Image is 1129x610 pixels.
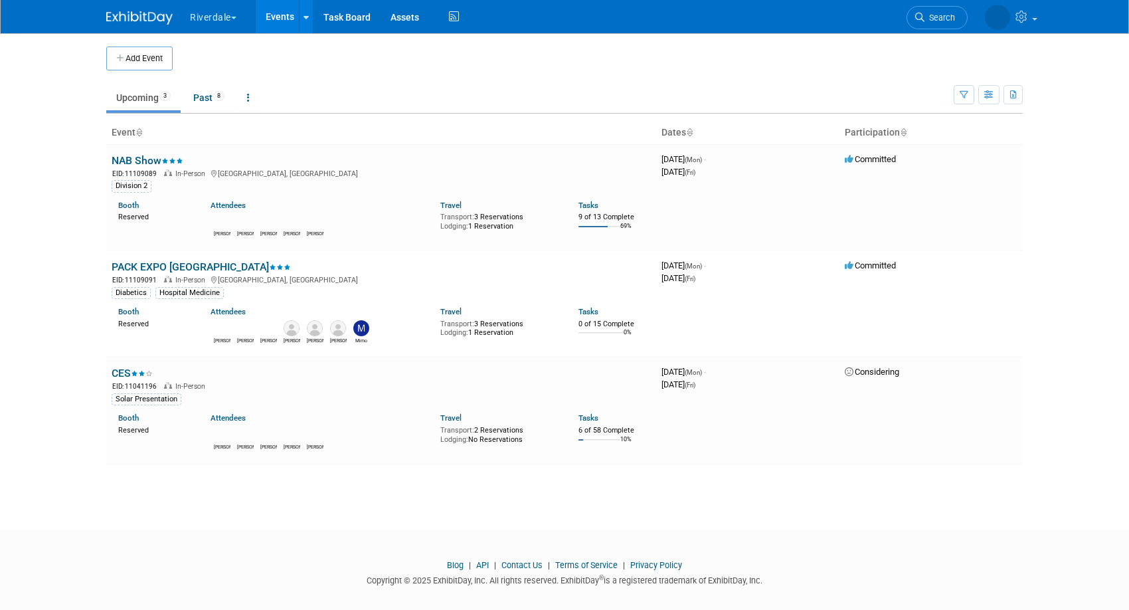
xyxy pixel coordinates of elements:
div: Joe Smith [307,336,323,344]
td: 10% [620,436,632,454]
a: Tasks [578,307,598,316]
div: Mason Test Account [284,229,300,237]
span: (Fri) [685,169,695,176]
span: [DATE] [661,367,706,377]
div: Diabetics [112,287,151,299]
span: | [466,560,474,570]
span: - [704,260,706,270]
span: [DATE] [661,260,706,270]
div: 2 Reservations No Reservations [440,423,559,444]
span: Search [924,13,955,23]
div: Reserved [118,210,191,222]
span: (Mon) [685,156,702,163]
div: Mason Test Account [284,443,300,451]
div: 9 of 13 Complete [578,213,651,222]
a: Attendees [211,413,246,423]
a: Past8 [183,85,234,110]
span: EID: 11109089 [112,170,162,177]
div: Naomi Lapaglia [284,336,300,344]
div: Luke Baker [237,443,254,451]
span: In-Person [175,276,209,284]
sup: ® [599,574,604,581]
img: Mason Test Account [284,427,300,443]
img: Mason Test Account [260,320,276,336]
img: Luke Baker [237,213,253,229]
a: Travel [440,307,462,316]
a: Privacy Policy [630,560,682,570]
a: Sort by Start Date [686,127,693,138]
img: Martha Smith [260,213,276,229]
img: Mimo Misom [353,320,369,336]
th: Dates [656,122,839,144]
img: Jim Coleman [330,320,346,336]
a: Tasks [578,201,598,210]
span: [DATE] [661,379,695,389]
img: Mason Test Account [284,213,300,229]
a: CES [112,367,153,379]
th: Participation [839,122,1023,144]
span: EID: 11109091 [112,276,162,284]
span: (Fri) [685,381,695,389]
td: 69% [620,223,632,241]
a: Tasks [578,413,598,423]
a: Booth [118,307,139,316]
span: Committed [845,154,896,164]
div: Martha Smith [237,336,254,344]
a: Terms of Service [555,560,618,570]
img: ExhibitDay [106,11,173,25]
a: Contact Us [501,560,543,570]
img: In-Person Event [164,276,172,282]
div: Reserved [118,423,191,435]
div: Mason Test Account [260,336,277,344]
a: Travel [440,413,462,423]
span: In-Person [175,169,209,178]
div: John doe [214,229,230,237]
span: EID: 11041196 [112,383,162,390]
div: Mimo Misom [353,336,370,344]
span: - [704,154,706,164]
button: Add Event [106,47,173,70]
img: In-Person Event [164,169,172,176]
span: Lodging: [440,222,468,231]
div: [GEOGRAPHIC_DATA], [GEOGRAPHIC_DATA] [112,274,651,285]
div: Division 2 [112,180,151,192]
span: Transport: [440,426,474,435]
span: | [545,560,553,570]
div: Richard Talbot [307,229,323,237]
span: - [704,367,706,377]
a: Booth [118,201,139,210]
span: In-Person [175,382,209,391]
div: Solar Presentation [112,393,181,405]
a: Booth [118,413,139,423]
img: John doe [214,427,230,443]
div: 3 Reservations 1 Reservation [440,317,559,338]
div: 0 of 15 Complete [578,320,651,329]
div: John doe [214,443,230,451]
span: Lodging: [440,328,468,337]
span: [DATE] [661,154,706,164]
span: Committed [845,260,896,270]
div: Jim Coleman [330,336,347,344]
span: 8 [213,91,224,101]
a: PACK EXPO [GEOGRAPHIC_DATA] [112,260,291,273]
img: Richard Talbot [307,427,323,443]
div: [GEOGRAPHIC_DATA], [GEOGRAPHIC_DATA] [112,167,651,179]
img: John doe [214,213,230,229]
th: Event [106,122,656,144]
a: API [476,560,489,570]
span: (Fri) [685,275,695,282]
span: 3 [159,91,171,101]
img: Martha Smith [237,320,253,336]
span: [DATE] [661,273,695,283]
span: (Mon) [685,262,702,270]
span: Transport: [440,320,474,328]
img: In-Person Event [164,382,172,389]
div: Luke Baker [237,229,254,237]
img: Mason Test Account [985,5,1010,30]
a: NAB Show [112,154,183,167]
img: Naomi Lapaglia [284,320,300,336]
td: 0% [624,329,632,347]
div: Reserved [118,317,191,329]
img: Luke Baker [237,427,253,443]
span: | [620,560,628,570]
